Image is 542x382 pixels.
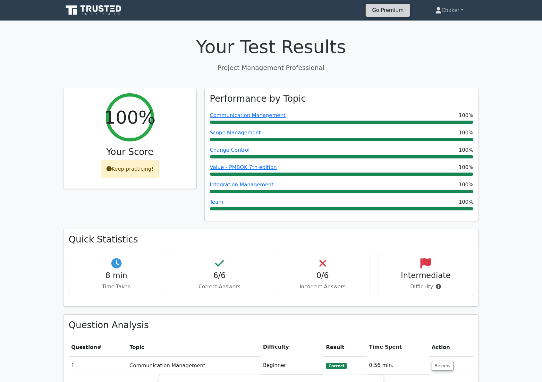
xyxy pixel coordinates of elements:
[74,271,159,280] h4: 8 min
[210,93,306,104] h3: Performance by Topic
[280,271,365,280] h4: 0/6
[260,338,323,356] th: Difficulty
[127,338,260,356] th: Topic
[69,320,473,331] h3: Question Analysis
[63,63,479,72] p: Project Management Professional
[69,338,127,356] th: #
[459,112,473,119] span: 100%
[71,344,97,350] span: Question
[459,129,473,137] span: 100%
[323,338,366,356] th: Result
[367,338,429,356] th: Time Spent
[101,160,159,178] div: Keep practicing!
[459,164,473,171] span: 100%
[368,6,407,14] a: Go Premium
[260,356,323,375] td: Beginner
[210,164,277,170] a: Value - PMBOK 7th edition
[104,106,156,128] h2: 100%
[326,363,347,369] span: Correct
[432,361,453,371] button: Review
[384,283,468,291] p: Difficulty
[63,36,479,57] h1: Your Test Results
[429,338,473,356] th: Action
[69,234,473,245] h3: Quick Statistics
[210,147,250,153] a: Change Control
[210,112,286,118] a: Communication Management
[210,182,274,188] a: Integration Management
[459,198,473,206] span: 100%
[459,181,473,189] span: 100%
[459,146,473,154] span: 100%
[177,271,262,280] h4: 6/6
[384,271,468,280] h4: Intermediate
[69,356,127,375] td: 1
[69,147,191,157] h3: Your Score
[74,283,159,291] p: Time Taken
[280,283,365,291] p: Incorrect Answers
[177,283,262,291] p: Correct Answers
[210,199,223,205] a: Team
[210,130,261,136] a: Scope Management
[367,356,429,375] td: 0:56 min.
[127,356,260,375] td: Communication Management
[420,4,479,17] a: Chaker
